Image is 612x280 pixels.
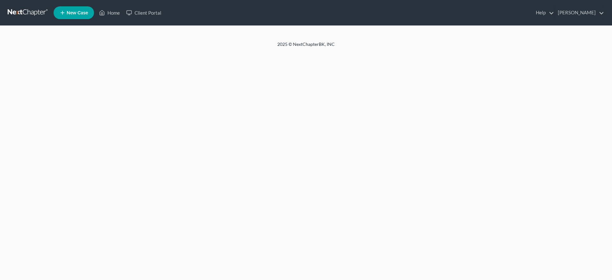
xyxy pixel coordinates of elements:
[96,7,123,18] a: Home
[533,7,554,18] a: Help
[54,6,94,19] new-legal-case-button: New Case
[124,41,488,53] div: 2025 © NextChapterBK, INC
[555,7,604,18] a: [PERSON_NAME]
[123,7,164,18] a: Client Portal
